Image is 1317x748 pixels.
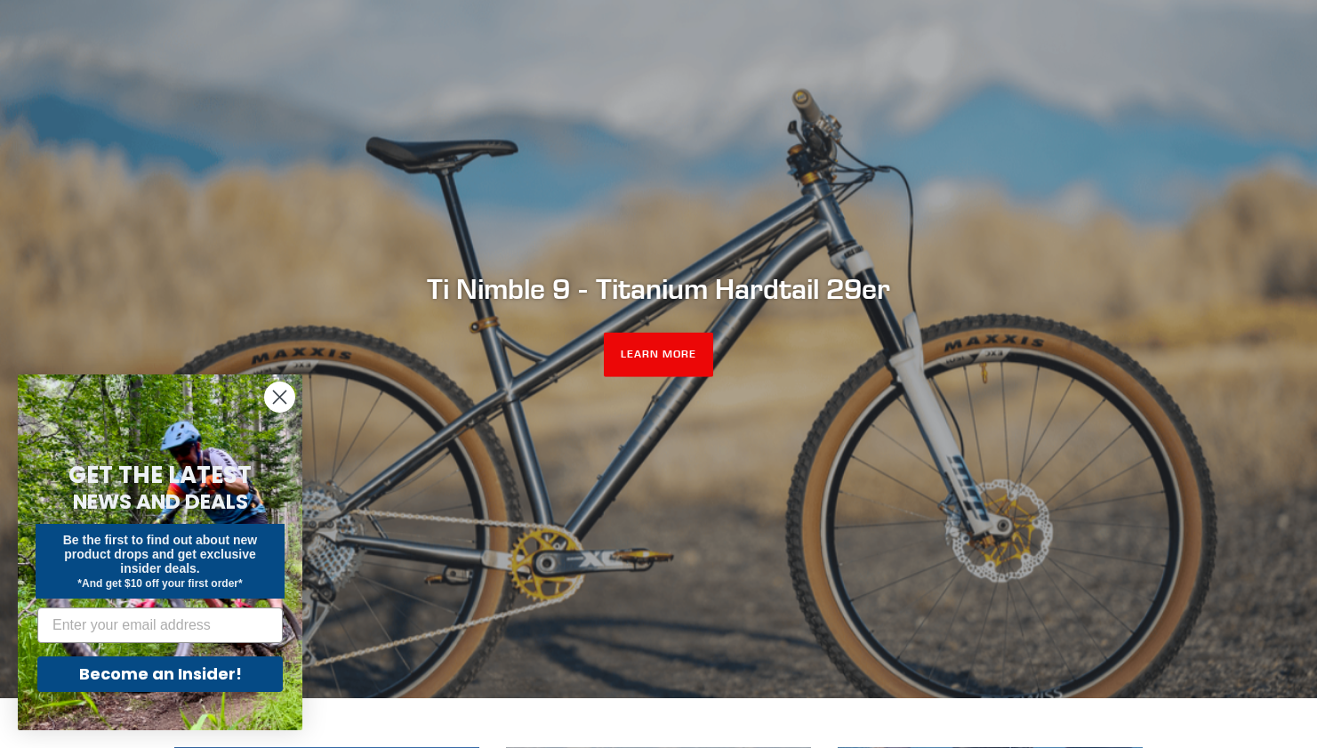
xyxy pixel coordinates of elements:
[174,271,1144,305] h2: Ti Nimble 9 - Titanium Hardtail 29er
[77,577,242,590] span: *And get $10 off your first order*
[37,607,283,643] input: Enter your email address
[63,533,258,575] span: Be the first to find out about new product drops and get exclusive insider deals.
[37,656,283,692] button: Become an Insider!
[73,487,248,516] span: NEWS AND DEALS
[264,382,295,413] button: Close dialog
[68,459,252,491] span: GET THE LATEST
[604,333,713,377] a: LEARN MORE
